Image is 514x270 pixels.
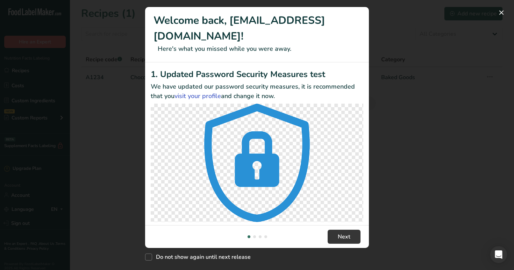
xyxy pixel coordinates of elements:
[174,92,221,100] a: visit your profile
[152,254,251,261] span: Do not show again until next release
[154,13,360,44] h1: Welcome back, [EMAIL_ADDRESS][DOMAIN_NAME]!
[151,68,363,81] h2: 1. Updated Password Security Measures test
[328,230,360,244] button: Next
[490,246,507,263] div: Open Intercom Messenger
[151,82,363,101] p: We have updated our password security measures, it is recommended that you and change it now.
[154,44,360,54] p: Here's what you missed while you were away.
[151,104,363,222] img: Updated Password Security Measures test
[338,233,350,241] span: Next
